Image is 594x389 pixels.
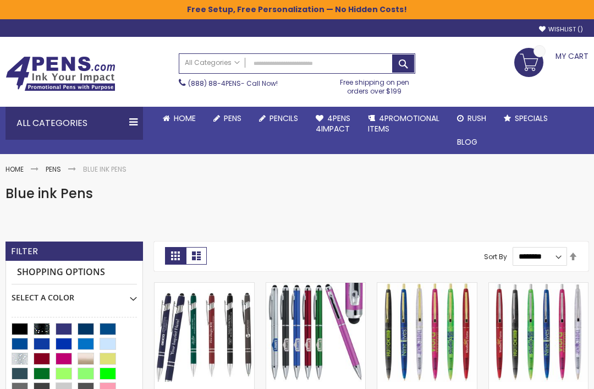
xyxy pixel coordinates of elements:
div: Free shipping on pen orders over $199 [333,74,415,96]
span: Specials [515,113,548,124]
strong: Blue ink Pens [83,165,127,174]
a: 4PROMOTIONALITEMS [359,107,448,141]
strong: Grid [165,247,186,265]
a: Wishlist [539,25,583,34]
a: (888) 88-4PENS [188,79,241,88]
a: 4Pens4impact [307,107,359,141]
div: Select A Color [12,284,137,303]
a: BIC® Clear Clics Pen [489,282,588,292]
a: Rush [448,107,495,130]
span: Blog [457,136,477,147]
span: Rush [468,113,486,124]
label: Sort By [484,251,507,261]
span: Pencils [269,113,298,124]
span: All Categories [185,58,240,67]
a: Pencils [250,107,307,130]
span: 4PROMOTIONAL ITEMS [368,113,439,134]
div: All Categories [5,107,143,140]
img: Custom Soft Touch Metal Pen - Stylus Top [155,283,254,382]
img: BIC® Clear Clics Gold Pen [377,283,477,382]
span: Home [174,113,196,124]
a: Pens [46,165,61,174]
strong: Shopping Options [12,261,137,284]
img: 4Pens Custom Pens and Promotional Products [5,56,116,91]
a: Pens [205,107,250,130]
img: BIC® Clear Clics Pen [489,283,588,382]
img: I-Stylus Slim Pen [266,283,366,382]
span: 4Pens 4impact [316,113,350,134]
a: Home [5,165,24,174]
a: All Categories [179,54,245,72]
a: Specials [495,107,557,130]
a: Home [154,107,205,130]
a: BIC® Clear Clics Gold Pen [377,282,477,292]
a: Custom Soft Touch Metal Pen - Stylus Top [155,282,254,292]
a: Blog [448,130,486,154]
span: Pens [224,113,241,124]
a: I-Stylus Slim Pen [266,282,366,292]
strong: Filter [11,245,38,257]
span: - Call Now! [188,79,278,88]
h1: Blue ink Pens [5,185,588,202]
